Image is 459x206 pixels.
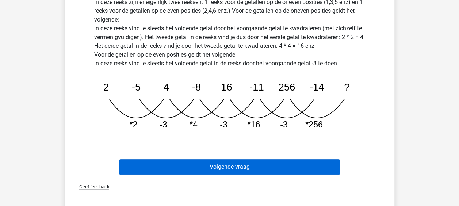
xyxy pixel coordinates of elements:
[280,120,288,129] tspan: -3
[73,184,109,190] span: Geef feedback
[278,81,295,93] tspan: 256
[344,81,349,93] tspan: ?
[103,81,108,93] tspan: 2
[221,81,232,93] tspan: 16
[249,81,264,93] tspan: -11
[192,81,200,93] tspan: -8
[119,159,340,175] button: Volgende vraag
[163,81,169,93] tspan: 4
[159,120,167,129] tspan: -3
[131,81,140,93] tspan: -5
[220,120,227,129] tspan: -3
[309,81,324,93] tspan: -14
